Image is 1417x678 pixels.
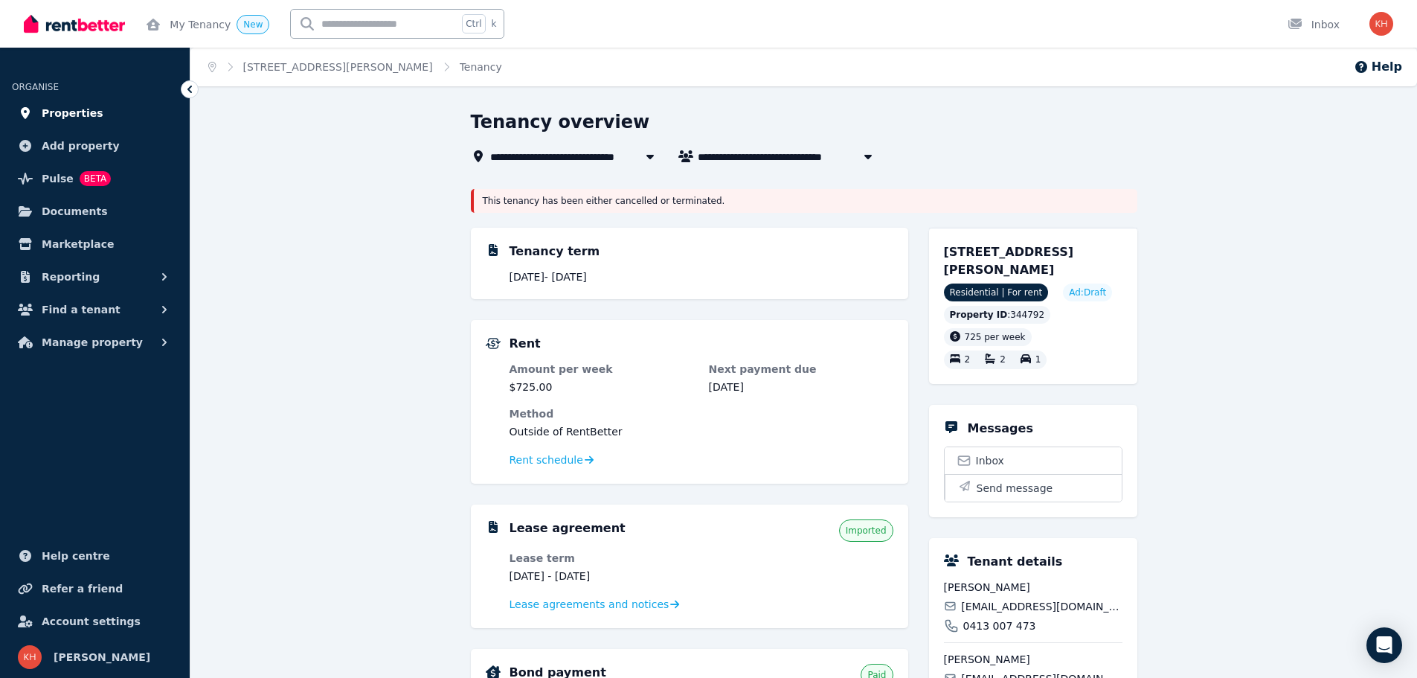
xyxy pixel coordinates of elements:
[80,171,111,186] span: BETA
[510,452,594,467] a: Rent schedule
[42,104,103,122] span: Properties
[976,453,1004,468] span: Inbox
[42,580,123,598] span: Refer a friend
[12,574,178,604] a: Refer a friend
[42,333,143,351] span: Manage property
[12,262,178,292] button: Reporting
[54,648,150,666] span: [PERSON_NAME]
[510,519,626,537] h5: Lease agreement
[486,338,501,349] img: Rental Payments
[510,597,680,612] a: Lease agreements and notices
[1035,355,1041,365] span: 1
[950,309,1008,321] span: Property ID
[510,452,583,467] span: Rent schedule
[965,332,1026,342] span: 725 per week
[42,137,120,155] span: Add property
[510,362,694,377] dt: Amount per week
[510,569,694,583] dd: [DATE] - [DATE]
[24,13,125,35] img: RentBetter
[963,618,1036,633] span: 0413 007 473
[492,18,497,30] span: k
[12,131,178,161] a: Add property
[12,164,178,194] a: PulseBETA
[190,48,520,86] nav: Breadcrumb
[12,541,178,571] a: Help centre
[945,474,1122,502] button: Send message
[12,82,59,92] span: ORGANISE
[42,170,74,188] span: Pulse
[12,196,178,226] a: Documents
[12,229,178,259] a: Marketplace
[944,284,1049,301] span: Residential | For rent
[1369,12,1393,36] img: Karen Hickey
[42,268,100,286] span: Reporting
[1069,287,1106,298] span: Ad: Draft
[1000,355,1006,365] span: 2
[510,406,893,421] dt: Method
[510,597,669,612] span: Lease agreements and notices
[961,599,1122,614] span: [EMAIL_ADDRESS][DOMAIN_NAME]
[944,306,1051,324] div: : 344792
[510,424,893,439] dd: Outside of RentBetter
[42,202,108,220] span: Documents
[709,380,893,394] dd: [DATE]
[944,652,1122,667] span: [PERSON_NAME]
[510,380,694,394] dd: $725.00
[1366,627,1402,663] div: Open Intercom Messenger
[944,580,1122,595] span: [PERSON_NAME]
[460,60,502,74] span: Tenancy
[1288,17,1340,32] div: Inbox
[1354,58,1402,76] button: Help
[12,295,178,324] button: Find a tenant
[12,607,178,636] a: Account settings
[846,525,887,537] span: Imported
[471,189,1137,213] div: This tenancy has been either cancelled or terminated.
[945,447,1122,474] a: Inbox
[510,335,541,353] h5: Rent
[462,14,485,33] span: Ctrl
[968,420,1033,438] h5: Messages
[968,553,1063,571] h5: Tenant details
[42,547,110,565] span: Help centre
[243,19,263,30] span: New
[944,245,1074,277] span: [STREET_ADDRESS][PERSON_NAME]
[42,235,114,253] span: Marketplace
[510,243,600,260] h5: Tenancy term
[42,613,141,630] span: Account settings
[965,355,971,365] span: 2
[42,301,121,319] span: Find a tenant
[18,645,42,669] img: Karen Hickey
[977,481,1053,496] span: Send message
[709,362,893,377] dt: Next payment due
[243,61,433,73] a: [STREET_ADDRESS][PERSON_NAME]
[510,269,893,284] p: [DATE] - [DATE]
[12,98,178,128] a: Properties
[510,551,694,566] dt: Lease term
[12,327,178,357] button: Manage property
[471,110,650,134] h1: Tenancy overview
